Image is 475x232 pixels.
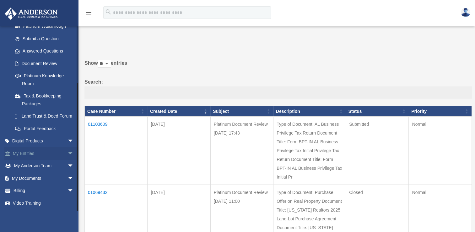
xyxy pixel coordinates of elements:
[67,160,80,173] span: arrow_drop_down
[3,8,60,20] img: Anderson Advisors Platinum Portal
[4,172,83,185] a: My Documentsarrow_drop_down
[148,106,210,117] th: Created Date: activate to sort column ascending
[67,147,80,160] span: arrow_drop_down
[85,11,92,16] a: menu
[9,45,77,58] a: Answered Questions
[67,185,80,197] span: arrow_drop_down
[9,57,80,70] a: Document Review
[210,117,273,185] td: Platinum Document Review [DATE] 17:43
[210,106,273,117] th: Subject: activate to sort column ascending
[148,117,210,185] td: [DATE]
[85,106,148,117] th: Case Number: activate to sort column ascending
[409,106,472,117] th: Priority: activate to sort column ascending
[67,135,80,148] span: arrow_drop_down
[84,59,472,74] label: Show entries
[9,32,80,45] a: Submit a Question
[409,117,472,185] td: Normal
[67,172,80,185] span: arrow_drop_down
[9,90,80,110] a: Tax & Bookkeeping Packages
[105,8,112,15] i: search
[4,147,83,160] a: My Entitiesarrow_drop_down
[98,60,111,68] select: Showentries
[273,117,346,185] td: Type of Document: AL Business Privilege Tax Return Document Title: Form BPT-IN AL Business Privil...
[4,135,83,147] a: Digital Productsarrow_drop_down
[4,197,83,209] a: Video Training
[4,160,83,172] a: My Anderson Teamarrow_drop_down
[9,122,80,135] a: Portal Feedback
[85,9,92,16] i: menu
[4,185,83,197] a: Billingarrow_drop_down
[84,78,472,98] label: Search:
[346,117,409,185] td: Submitted
[84,86,472,98] input: Search:
[85,117,148,185] td: 01103609
[273,106,346,117] th: Description: activate to sort column ascending
[461,8,470,17] img: User Pic
[9,70,80,90] a: Platinum Knowledge Room
[9,110,80,123] a: Land Trust & Deed Forum
[346,106,409,117] th: Status: activate to sort column ascending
